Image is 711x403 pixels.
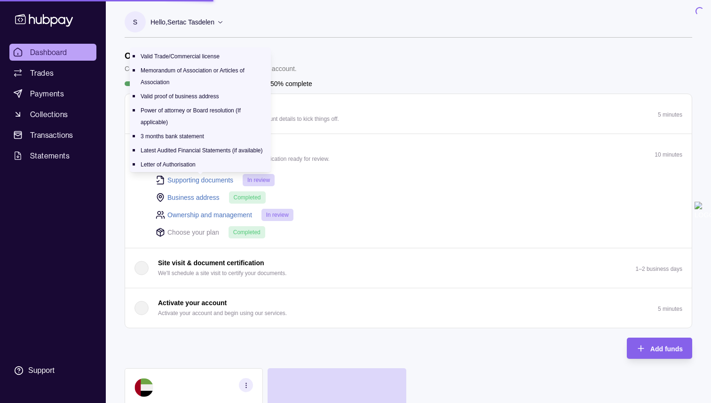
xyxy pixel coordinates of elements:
[9,64,96,81] a: Trades
[125,174,692,248] div: Submit application Complete the following tasks to get your application ready for review.10 minutes
[150,17,214,27] p: Hello, Sertac Tasdelen
[30,109,68,120] span: Collections
[9,106,96,123] a: Collections
[30,67,54,79] span: Trades
[658,111,682,118] p: 5 minutes
[636,266,682,272] p: 1–2 business days
[234,194,261,201] span: Completed
[125,288,692,328] button: Activate your account Activate your account and begin using our services.5 minutes
[141,161,196,168] p: Letter of Authorisation
[125,94,692,134] button: Register your account Let's start with the basics. Confirm your account details to kick things of...
[125,134,692,174] button: Submit application Complete the following tasks to get your application ready for review.10 minutes
[30,150,70,161] span: Statements
[9,44,96,61] a: Dashboard
[167,210,252,220] a: Ownership and management
[9,361,96,380] a: Support
[30,88,64,99] span: Payments
[158,298,227,308] p: Activate your account
[125,63,297,74] p: Complete the steps below to finish setting up your account.
[141,133,204,140] p: 3 months bank statement
[233,229,261,236] span: Completed
[266,212,289,218] span: In review
[134,378,153,397] img: ae
[141,67,245,86] p: Memorandum of Association or Articles of Association
[133,17,137,27] p: S
[167,192,220,203] a: Business address
[28,365,55,376] div: Support
[167,175,233,185] a: Supporting documents
[30,129,73,141] span: Transactions
[141,107,241,126] p: Power of attorney or Board resolution (If applicable)
[158,258,264,268] p: Site visit & document certification
[141,147,262,154] p: Latest Audited Financial Statements (if available)
[125,248,692,288] button: Site visit & document certification We'll schedule a site visit to certify your documents.1–2 bus...
[125,51,297,61] h1: Onboarding
[9,147,96,164] a: Statements
[9,126,96,143] a: Transactions
[658,306,682,312] p: 5 minutes
[141,53,220,60] p: Valid Trade/Commercial license
[167,227,219,237] p: Choose your plan
[247,177,270,183] span: In review
[270,79,312,89] p: 50% complete
[30,47,67,58] span: Dashboard
[9,85,96,102] a: Payments
[655,151,682,158] p: 10 minutes
[158,308,287,318] p: Activate your account and begin using our services.
[158,268,287,278] p: We'll schedule a site visit to certify your documents.
[650,345,683,353] span: Add funds
[627,338,692,359] button: Add funds
[141,93,219,100] p: Valid proof of business address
